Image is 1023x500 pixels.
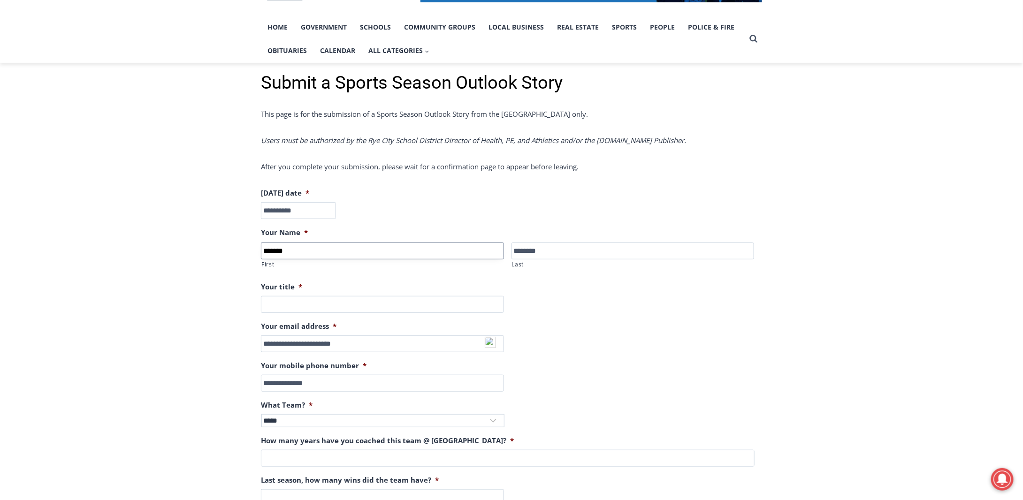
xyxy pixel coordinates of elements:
[261,39,313,62] a: Obituaries
[237,0,443,91] div: Apply Now <> summer and RHS senior internships available
[261,108,762,120] p: This page is for the submission of a Sports Season Outlook Story from the [GEOGRAPHIC_DATA] only.
[261,260,504,269] label: First
[294,15,353,39] a: Government
[681,15,741,39] a: Police & Fire
[482,15,550,39] a: Local Business
[226,91,455,117] a: Intern @ [DOMAIN_NAME]
[261,436,514,446] label: How many years have you coached this team @ [GEOGRAPHIC_DATA]?
[313,39,362,62] a: Calendar
[245,93,435,114] span: Intern @ [DOMAIN_NAME]
[261,282,302,292] label: Your title
[261,228,308,237] label: Your Name
[261,361,366,371] label: Your mobile phone number
[550,15,605,39] a: Real Estate
[397,15,482,39] a: Community Groups
[261,15,294,39] a: Home
[353,15,397,39] a: Schools
[261,15,745,63] nav: Primary Navigation
[261,476,439,485] label: Last season, how many wins did the team have?
[745,30,762,47] button: View Search Form
[512,260,755,269] label: Last
[261,136,686,145] i: Users must be authorized by the Rye City School District Director of Health, PE, and Athletics an...
[261,401,313,410] label: What Team?
[485,337,496,348] img: npw-badge-icon-locked.svg
[261,189,309,198] label: [DATE] date
[261,72,762,94] h1: Submit a Sports Season Outlook Story
[362,39,436,62] button: Child menu of All Categories
[605,15,643,39] a: Sports
[261,322,336,331] label: Your email address
[643,15,681,39] a: People
[261,161,762,172] p: After you complete your submission, please wait for a confirmation page to appear before leaving.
